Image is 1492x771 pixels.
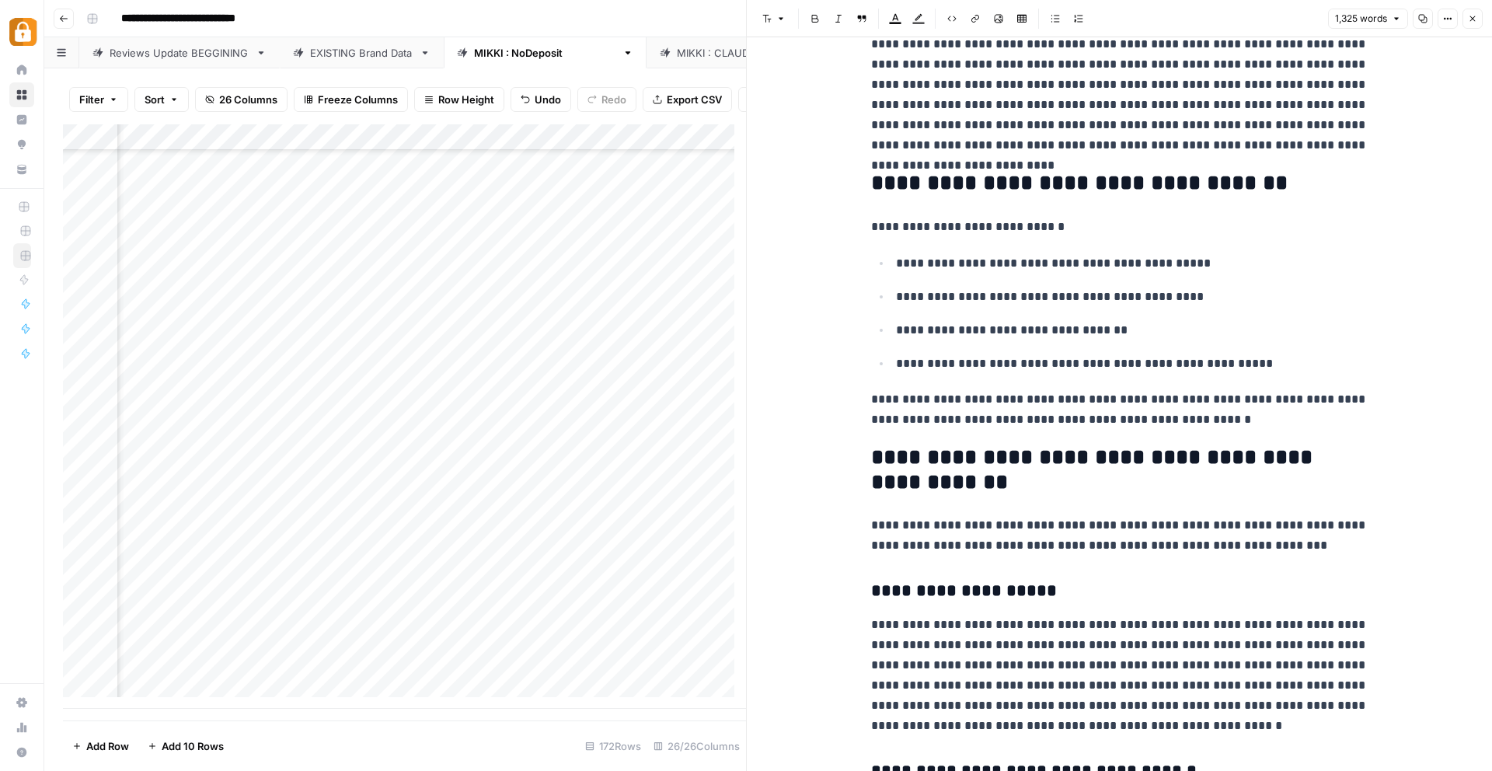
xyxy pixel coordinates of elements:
[9,157,34,182] a: Your Data
[9,715,34,740] a: Usage
[1335,12,1387,26] span: 1,325 words
[138,734,233,759] button: Add 10 Rows
[9,740,34,765] button: Help + Support
[647,37,881,68] a: [PERSON_NAME] : [PERSON_NAME]
[601,92,626,107] span: Redo
[310,45,413,61] div: EXISTING Brand Data
[79,37,280,68] a: Reviews Update BEGGINING
[414,87,504,112] button: Row Height
[444,37,647,68] a: [PERSON_NAME] : NoDeposit
[9,82,34,107] a: Browse
[63,734,138,759] button: Add Row
[110,45,249,61] div: Reviews Update BEGGINING
[9,690,34,715] a: Settings
[9,132,34,157] a: Opportunities
[69,87,128,112] button: Filter
[195,87,288,112] button: 26 Columns
[145,92,165,107] span: Sort
[1328,9,1408,29] button: 1,325 words
[9,12,34,51] button: Workspace: Adzz
[280,37,444,68] a: EXISTING Brand Data
[162,738,224,754] span: Add 10 Rows
[9,18,37,46] img: Adzz Logo
[9,107,34,132] a: Insights
[511,87,571,112] button: Undo
[134,87,189,112] button: Sort
[219,92,277,107] span: 26 Columns
[86,738,129,754] span: Add Row
[474,45,616,61] div: [PERSON_NAME] : NoDeposit
[438,92,494,107] span: Row Height
[318,92,398,107] span: Freeze Columns
[535,92,561,107] span: Undo
[643,87,732,112] button: Export CSV
[79,92,104,107] span: Filter
[677,45,851,61] div: [PERSON_NAME] : [PERSON_NAME]
[579,734,647,759] div: 172 Rows
[294,87,408,112] button: Freeze Columns
[667,92,722,107] span: Export CSV
[647,734,746,759] div: 26/26 Columns
[577,87,636,112] button: Redo
[9,58,34,82] a: Home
